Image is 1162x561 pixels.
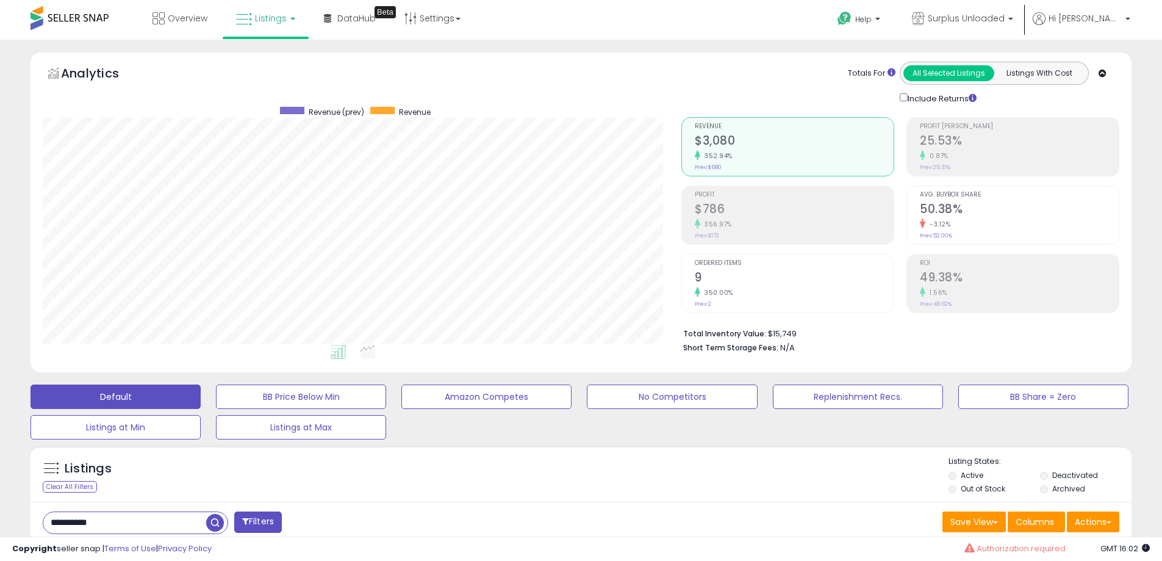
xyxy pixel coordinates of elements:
[695,270,894,287] h2: 9
[695,164,722,171] small: Prev: $680
[337,12,376,24] span: DataHub
[994,65,1085,81] button: Listings With Cost
[255,12,287,24] span: Listings
[168,12,207,24] span: Overview
[700,288,733,297] small: 350.00%
[30,385,201,409] button: Default
[43,481,97,493] div: Clear All Filters
[925,288,947,297] small: 1.56%
[928,12,1005,24] span: Surplus Unloaded
[375,6,396,18] div: Tooltip anchor
[1008,512,1065,532] button: Columns
[695,134,894,150] h2: $3,080
[1016,516,1054,528] span: Columns
[855,14,872,24] span: Help
[587,385,757,409] button: No Competitors
[216,385,386,409] button: BB Price Below Min
[695,123,894,130] span: Revenue
[1052,470,1098,480] label: Deactivated
[925,151,949,161] small: 0.87%
[12,543,57,554] strong: Copyright
[695,232,719,239] small: Prev: $172
[61,65,143,85] h5: Analytics
[399,107,431,117] span: Revenue
[1067,512,1119,532] button: Actions
[309,107,364,117] span: Revenue (prev)
[104,543,156,554] a: Terms of Use
[1033,12,1130,40] a: Hi [PERSON_NAME]
[920,232,952,239] small: Prev: 52.00%
[216,415,386,440] button: Listings at Max
[958,385,1128,409] button: BB Share = Zero
[848,68,895,79] div: Totals For
[942,512,1006,532] button: Save View
[920,270,1119,287] h2: 49.38%
[773,385,943,409] button: Replenishment Recs.
[1100,543,1150,554] span: 2025-09-17 16:02 GMT
[837,11,852,26] i: Get Help
[920,260,1119,267] span: ROI
[780,342,795,353] span: N/A
[234,512,282,533] button: Filters
[920,134,1119,150] h2: 25.53%
[695,300,711,308] small: Prev: 2
[158,543,212,554] a: Privacy Policy
[949,456,1132,468] p: Listing States:
[683,325,1110,340] li: $15,749
[700,151,733,161] small: 352.94%
[695,202,894,219] h2: $786
[683,342,778,353] b: Short Term Storage Fees:
[12,543,212,555] div: seller snap | |
[903,65,994,81] button: All Selected Listings
[700,220,732,229] small: 356.97%
[1049,12,1122,24] span: Hi [PERSON_NAME]
[30,415,201,440] button: Listings at Min
[920,192,1119,198] span: Avg. Buybox Share
[65,460,112,477] h5: Listings
[920,202,1119,219] h2: 50.38%
[961,483,1005,494] label: Out of Stock
[920,123,1119,130] span: Profit [PERSON_NAME]
[961,470,983,480] label: Active
[891,91,991,105] div: Include Returns
[925,220,950,229] small: -3.12%
[695,260,894,267] span: Ordered Items
[683,328,766,339] b: Total Inventory Value:
[401,385,572,409] button: Amazon Competes
[920,300,952,308] small: Prev: 48.62%
[695,192,894,198] span: Profit
[920,164,950,171] small: Prev: 25.31%
[828,2,892,40] a: Help
[1052,483,1085,494] label: Archived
